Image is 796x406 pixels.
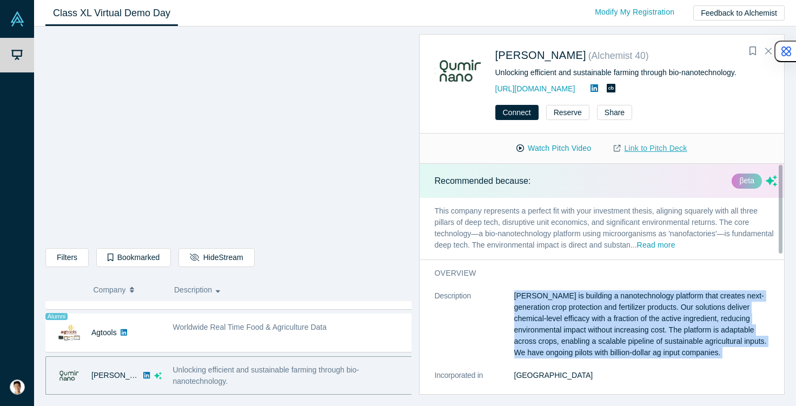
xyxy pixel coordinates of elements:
svg: dsa ai sparkles [766,175,777,187]
a: [PERSON_NAME] [495,49,586,61]
h3: overview [435,268,762,279]
button: Company [94,278,163,301]
dt: Incorporated in [435,370,514,392]
button: Read more [637,239,675,252]
button: Reserve [546,105,589,120]
a: Class XL Virtual Demo Day [45,1,178,26]
button: HideStream [178,248,254,267]
dt: Description [435,290,514,370]
img: Qumir Nano's Logo [435,46,484,96]
a: Agtools [91,328,117,337]
a: [URL][DOMAIN_NAME] [495,84,575,93]
div: βeta [732,174,762,189]
a: [PERSON_NAME] [91,371,154,380]
img: Agtools's Logo [57,322,80,344]
button: Share [597,105,632,120]
button: Watch Pitch Video [505,139,602,158]
p: Recommended because: [435,175,531,188]
button: Bookmark [745,44,760,59]
button: Connect [495,105,539,120]
span: Alumni [45,313,68,320]
button: Filters [45,248,89,267]
p: This company represents a perfect fit with your investment thesis, aligning squarely with all thr... [420,198,793,259]
iframe: Alchemist Class XL Demo Day: Vault [46,35,411,240]
img: Luke Zhan's Account [10,380,25,395]
img: Alchemist Vault Logo [10,11,25,26]
svg: dsa ai sparkles [154,372,162,380]
span: Worldwide Real Time Food & Agriculture Data [173,323,327,331]
span: Company [94,278,126,301]
span: Unlocking efficient and sustainable farming through bio-nanotechnology. [173,365,360,385]
button: Close [760,43,777,60]
a: Link to Pitch Deck [602,139,698,158]
a: Modify My Registration [583,3,686,22]
img: Qumir Nano's Logo [57,364,80,387]
div: Unlocking efficient and sustainable farming through bio-nanotechnology. [495,67,770,78]
small: ( Alchemist 40 ) [588,50,649,61]
button: Feedback to Alchemist [693,5,785,21]
button: Bookmarked [96,248,171,267]
p: [PERSON_NAME] is building a nanotechnology platform that creates next-generation crop protection ... [514,290,778,358]
dd: [GEOGRAPHIC_DATA] [514,370,778,381]
button: Description [174,278,404,301]
span: Description [174,278,212,301]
